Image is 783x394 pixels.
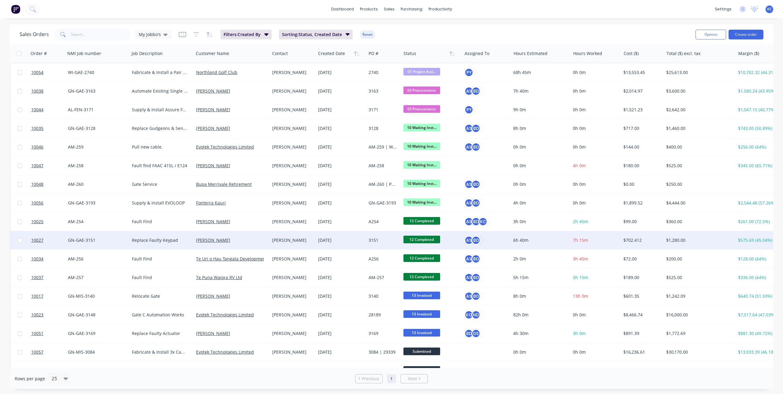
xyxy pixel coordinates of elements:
[398,5,425,14] div: purchasing
[464,236,473,245] div: AS
[403,310,440,318] span: 13 Invoiced
[666,312,730,318] div: $16,000.00
[464,217,473,226] div: AS
[513,125,565,131] div: 8h 0m
[738,163,777,169] div: $345.00 (65.71%)
[403,142,440,150] span: 10 Waiting Inst...
[132,312,188,318] div: Gate C Automation Works
[623,163,659,169] div: $180.00
[31,343,68,361] a: 10057
[573,293,588,299] span: 13h 0m
[272,69,311,75] div: [PERSON_NAME]
[513,312,565,318] div: 82h 0m
[272,274,311,281] div: [PERSON_NAME]
[31,163,43,169] span: 10047
[31,324,68,343] a: 10051
[513,107,565,113] div: 9h 0m
[623,256,659,262] div: $72.00
[31,306,68,324] a: 10023
[318,163,364,169] div: [DATE]
[224,31,261,38] span: Filters: Created By
[465,50,489,57] div: Assigned To
[464,142,481,152] button: ASBD
[318,274,364,281] div: [DATE]
[272,88,311,94] div: [PERSON_NAME]
[471,236,481,245] div: BD
[471,142,481,152] div: BD
[464,236,481,245] button: ASBD
[31,268,68,287] a: 10037
[68,274,124,281] div: AM-257
[196,125,230,131] a: [PERSON_NAME]
[68,88,124,94] div: GN-GAE-3163
[360,30,375,39] button: Reset
[403,161,440,169] span: 10 Waiting Inst...
[403,50,416,57] div: Status
[196,69,237,75] a: Northland Golf Club
[738,330,777,337] div: $881.30 (49.72%)
[318,330,364,337] div: [DATE]
[623,144,659,150] div: $144.00
[31,82,68,100] a: 10038
[403,254,440,262] span: 12 Completed
[132,144,188,150] div: Pull new cable.
[196,200,226,206] a: Fonterra Kauri
[471,198,481,208] div: BD
[369,144,397,150] div: AM-259 | WO-29311
[196,330,230,336] a: [PERSON_NAME]
[464,124,473,133] div: AS
[738,125,777,131] div: $743.00 (50.89%)
[738,293,777,299] div: $640.74 (51.59%)
[513,330,565,337] div: 4h 30m
[369,88,397,94] div: 3163
[573,144,586,150] span: 0h 0m
[282,31,342,38] span: Sorting: Status, Created Date
[573,163,586,168] span: 4h 0m
[471,273,481,282] div: BD
[408,376,417,382] span: Next
[738,237,777,243] div: $575.69 (45.04%)
[513,181,565,187] div: 0h 0m
[318,293,364,299] div: [DATE]
[31,125,43,131] span: 10035
[403,105,440,113] span: 03 Procurement
[318,237,364,243] div: [DATE]
[31,88,43,94] span: 10038
[513,69,565,75] div: 68h 45m
[318,200,364,206] div: [DATE]
[513,237,565,243] div: 6h 40m
[196,50,229,57] div: Customer Name
[623,293,659,299] div: $601.35
[666,330,730,337] div: $1,772.69
[196,107,230,112] a: [PERSON_NAME]
[623,88,659,94] div: $2,014.97
[623,330,659,337] div: $891.39
[31,349,43,355] span: 10057
[666,163,730,169] div: $525.00
[272,144,311,150] div: [PERSON_NAME]
[666,50,700,57] div: Total ($) excl. tax
[471,87,481,96] div: BD
[738,200,777,206] div: $2,544.48 (57.26%)
[513,88,565,94] div: 7h 40m
[464,124,481,133] button: ASBD
[31,312,43,318] span: 10023
[68,349,124,355] div: GN-MIS-3084
[272,349,311,355] div: [PERSON_NAME]
[318,125,364,131] div: [DATE]
[666,274,730,281] div: $525.00
[139,31,161,38] span: My Jobbo's
[464,198,473,208] div: AS
[464,87,473,96] div: AS
[464,87,481,96] button: ASBD
[272,237,311,243] div: [PERSON_NAME]
[67,50,101,57] div: NMI Job number
[623,219,659,225] div: $99.00
[738,312,777,318] div: $7,517.64 (47.03%)
[272,125,311,131] div: [PERSON_NAME]
[666,200,730,206] div: $4,444.00
[318,50,345,57] div: Created Date
[369,50,378,57] div: PO #
[369,200,397,206] div: GN-GAE-3193
[68,330,124,337] div: GN-GAE-3169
